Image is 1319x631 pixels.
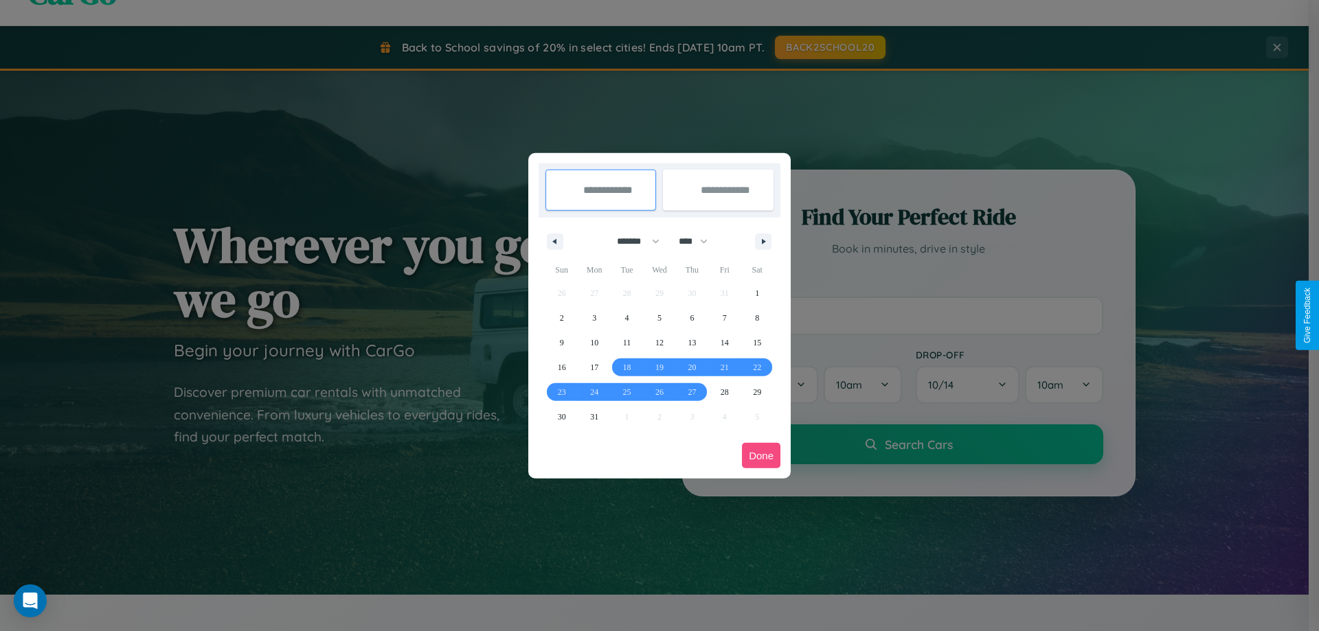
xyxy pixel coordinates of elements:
[578,306,610,330] button: 3
[741,330,774,355] button: 15
[558,380,566,404] span: 23
[625,306,629,330] span: 4
[623,355,631,380] span: 18
[688,330,696,355] span: 13
[611,259,643,281] span: Tue
[708,380,741,404] button: 28
[545,355,578,380] button: 16
[721,355,729,380] span: 21
[723,306,727,330] span: 7
[1303,288,1312,343] div: Give Feedback
[643,380,675,404] button: 26
[560,330,564,355] span: 9
[741,259,774,281] span: Sat
[545,330,578,355] button: 9
[623,330,631,355] span: 11
[611,306,643,330] button: 4
[741,355,774,380] button: 22
[578,380,610,404] button: 24
[623,380,631,404] span: 25
[688,380,696,404] span: 27
[545,259,578,281] span: Sun
[545,404,578,429] button: 30
[578,259,610,281] span: Mon
[708,306,741,330] button: 7
[741,306,774,330] button: 8
[655,380,664,404] span: 26
[753,330,761,355] span: 15
[592,306,596,330] span: 3
[643,259,675,281] span: Wed
[643,306,675,330] button: 5
[676,330,708,355] button: 13
[590,330,598,355] span: 10
[611,355,643,380] button: 18
[755,281,759,306] span: 1
[676,380,708,404] button: 27
[545,306,578,330] button: 2
[545,380,578,404] button: 23
[611,330,643,355] button: 11
[655,355,664,380] span: 19
[741,281,774,306] button: 1
[611,380,643,404] button: 25
[742,443,780,468] button: Done
[578,355,610,380] button: 17
[558,404,566,429] span: 30
[578,330,610,355] button: 10
[643,355,675,380] button: 19
[676,355,708,380] button: 20
[558,355,566,380] span: 16
[590,355,598,380] span: 17
[643,330,675,355] button: 12
[708,355,741,380] button: 21
[721,330,729,355] span: 14
[721,380,729,404] span: 28
[688,355,696,380] span: 20
[676,306,708,330] button: 6
[753,355,761,380] span: 22
[690,306,694,330] span: 6
[676,259,708,281] span: Thu
[590,404,598,429] span: 31
[657,306,662,330] span: 5
[755,306,759,330] span: 8
[578,404,610,429] button: 31
[560,306,564,330] span: 2
[741,380,774,404] button: 29
[708,330,741,355] button: 14
[655,330,664,355] span: 12
[753,380,761,404] span: 29
[14,584,47,617] div: Open Intercom Messenger
[590,380,598,404] span: 24
[708,259,741,281] span: Fri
